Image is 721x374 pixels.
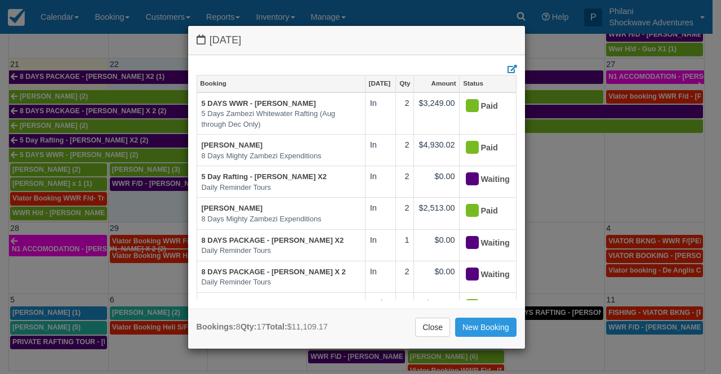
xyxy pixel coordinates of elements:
td: 2 [396,261,414,292]
td: In [365,198,396,229]
strong: Bookings: [197,322,236,331]
h4: [DATE] [197,34,517,46]
a: 5 DAYS WWR - [PERSON_NAME] [202,99,316,108]
a: 8 DAYS PACKAGE - [PERSON_NAME] X 2 [202,268,346,276]
em: 5 Days Zambezi Whitewater Rafting (Aug through Dec Only) [202,109,360,130]
a: Amount [414,75,459,91]
a: Status [460,75,515,91]
div: Paid [464,297,501,315]
td: 3 [396,292,414,335]
em: Daily Reminder Tours [202,246,360,256]
td: In [365,261,396,292]
div: 8 17 $11,109.17 [197,321,328,333]
td: $0.00 [414,166,460,198]
em: 8 Days Mighty Zambezi Expenditions [202,151,360,162]
a: [PERSON_NAME] [202,299,263,308]
td: In [365,135,396,166]
td: 2 [396,92,414,135]
div: Waiting [464,266,501,284]
div: Waiting [464,171,501,189]
strong: Qty: [241,322,257,331]
td: In [365,229,396,261]
td: 2 [396,166,414,198]
td: In [365,166,396,198]
td: 2 [396,135,414,166]
em: Daily Reminder Tours [202,182,360,193]
div: Paid [464,97,501,115]
td: $417.15 [414,292,460,335]
td: In [365,92,396,135]
em: Daily Reminder Tours [202,277,360,288]
a: 8 DAYS PACKAGE - [PERSON_NAME] X2 [202,236,344,244]
td: 1 [396,229,414,261]
a: Qty [396,75,413,91]
div: Paid [464,139,501,157]
a: Close [415,318,450,337]
div: Paid [464,202,501,220]
td: $4,930.02 [414,135,460,166]
td: $2,513.00 [414,198,460,229]
strong: Total: [266,322,287,331]
a: [PERSON_NAME] [202,141,263,149]
div: Waiting [464,234,501,252]
a: Booking [197,75,365,91]
td: $0.00 [414,229,460,261]
a: [PERSON_NAME] [202,204,263,212]
td: $0.00 [414,261,460,292]
a: 5 Day Rafting - [PERSON_NAME] X2 [202,172,327,181]
td: $3,249.00 [414,92,460,135]
em: 8 Days Mighty Zambezi Expenditions [202,214,360,225]
a: New Booking [455,318,517,337]
td: Arrive [365,292,396,335]
td: 2 [396,198,414,229]
a: [DATE] [366,75,396,91]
